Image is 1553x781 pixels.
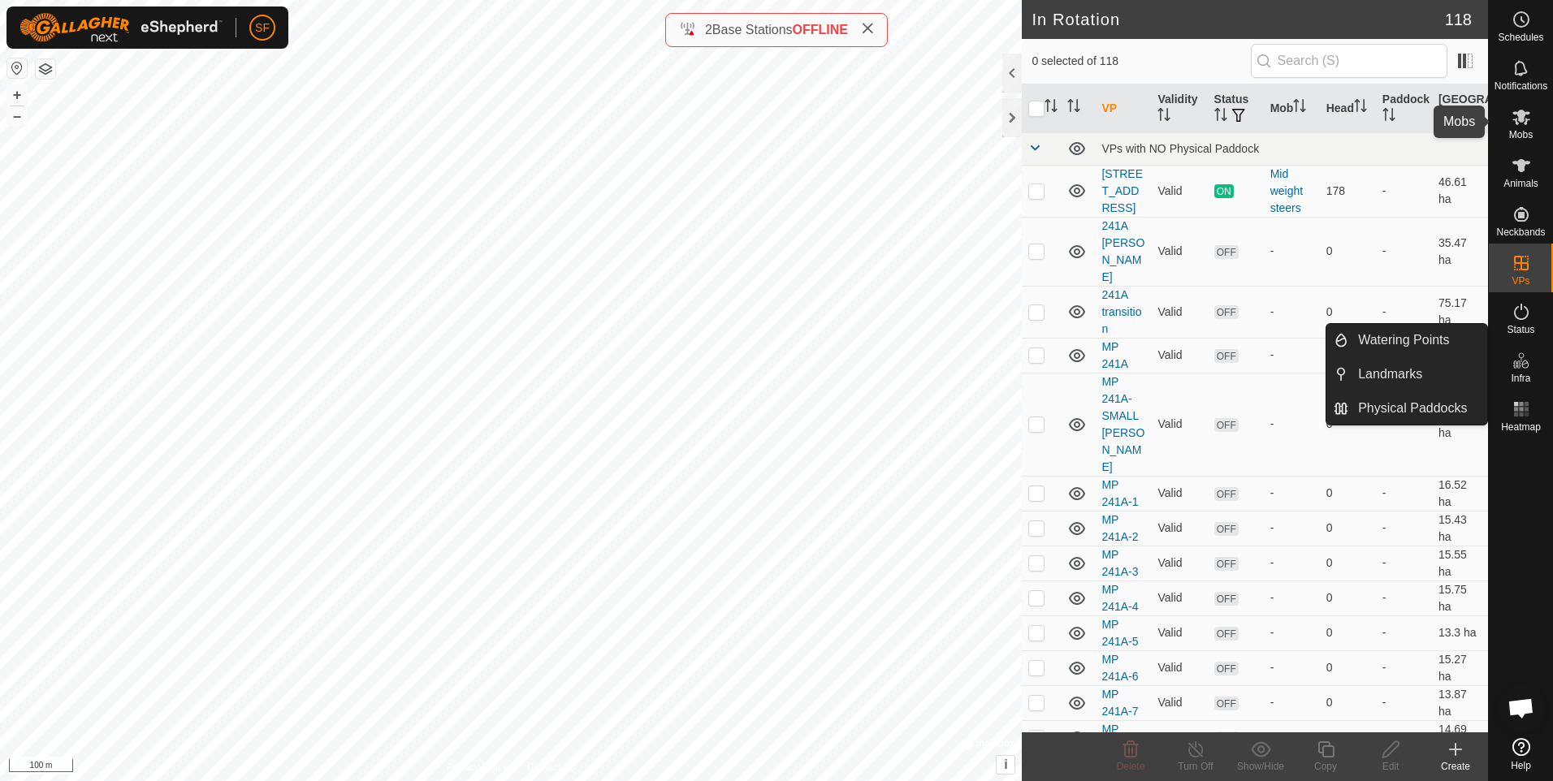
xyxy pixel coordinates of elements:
div: VPs with NO Physical Paddock [1101,142,1482,155]
div: - [1270,243,1313,260]
div: - [1270,624,1313,641]
td: 15.75 ha [1432,580,1488,615]
td: 178 [1320,165,1376,217]
span: Infra [1511,373,1530,383]
a: Privacy Policy [447,760,508,775]
span: ON [1214,184,1234,198]
div: - [1270,589,1313,606]
td: Valid [1151,338,1207,373]
span: SF [255,19,270,37]
td: 13.87 ha [1432,685,1488,720]
td: 46.61 ha [1432,165,1488,217]
span: Delete [1117,761,1145,772]
td: 75.17 ha [1432,286,1488,338]
div: Turn Off [1163,759,1228,774]
td: 0 [1320,476,1376,511]
td: 15.43 ha [1432,511,1488,546]
td: Valid [1151,546,1207,580]
a: [STREET_ADDRESS] [1101,167,1143,214]
a: Landmarks [1348,358,1487,390]
td: - [1376,650,1432,685]
th: Status [1208,84,1264,133]
span: Notifications [1495,81,1547,91]
span: OFF [1214,418,1239,432]
td: 0 [1320,338,1376,373]
span: 118 [1445,7,1472,32]
span: Mobs [1509,130,1533,140]
a: MP 241A-2 [1101,513,1138,543]
div: - [1270,520,1313,537]
td: 16.52 ha [1432,476,1488,511]
span: Physical Paddocks [1358,399,1467,418]
th: Paddock [1376,84,1432,133]
span: 2 [705,23,712,37]
th: Head [1320,84,1376,133]
td: 0 [1320,286,1376,338]
button: Reset Map [7,58,27,78]
td: Valid [1151,615,1207,650]
p-sorticon: Activate to sort [1354,101,1367,114]
a: MP 241A-6 [1101,653,1138,683]
th: [GEOGRAPHIC_DATA] Area [1432,84,1488,133]
span: OFF [1214,557,1239,571]
span: OFF [1214,522,1239,536]
td: - [1376,286,1432,338]
img: Gallagher Logo [19,13,223,42]
a: MP 241A [1101,340,1128,370]
td: 15.55 ha [1432,546,1488,580]
div: - [1270,304,1313,321]
p-sorticon: Activate to sort [1464,110,1477,123]
th: Mob [1264,84,1320,133]
div: - [1270,694,1313,711]
td: 15.27 ha [1432,650,1488,685]
a: MP 241A-1 [1101,478,1138,508]
td: Valid [1151,476,1207,511]
button: + [7,85,27,105]
div: - [1270,347,1313,364]
td: Valid [1151,373,1207,476]
span: OFF [1214,349,1239,363]
td: Valid [1151,511,1207,546]
td: Valid [1151,165,1207,217]
td: - [1376,511,1432,546]
span: OFF [1214,592,1239,606]
p-sorticon: Activate to sort [1157,110,1170,123]
span: Animals [1503,179,1538,188]
td: Valid [1151,720,1207,755]
a: MP 241A-4 [1101,583,1138,613]
button: i [997,756,1014,774]
td: - [1376,546,1432,580]
td: - [1376,720,1432,755]
span: Help [1511,761,1531,770]
div: - [1270,729,1313,746]
td: 13.3 ha [1432,615,1488,650]
span: Status [1507,325,1534,334]
div: Create [1423,759,1488,774]
span: OFF [1214,627,1239,641]
td: Valid [1151,286,1207,338]
span: Schedules [1498,32,1543,42]
li: Landmarks [1326,358,1487,390]
a: 241A transition [1101,288,1141,335]
span: Base Stations [712,23,793,37]
td: 0 [1320,373,1376,476]
p-sorticon: Activate to sort [1067,101,1080,114]
a: MP 241A-3 [1101,548,1138,578]
td: - [1376,615,1432,650]
p-sorticon: Activate to sort [1293,101,1306,114]
td: Valid [1151,650,1207,685]
button: Map Layers [36,59,55,79]
span: i [1004,757,1007,771]
h2: In Rotation [1032,10,1444,29]
a: MP 241A-7 [1101,688,1138,718]
a: MP 241A-8 [1101,723,1138,753]
td: 0 [1320,615,1376,650]
div: Mid weight steers [1270,166,1313,217]
p-sorticon: Activate to sort [1214,110,1227,123]
p-sorticon: Activate to sort [1045,101,1058,114]
span: Heatmap [1501,422,1541,432]
div: - [1270,416,1313,433]
a: 241A [PERSON_NAME] [1101,219,1144,283]
p-sorticon: Activate to sort [1382,110,1395,123]
button: – [7,106,27,126]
